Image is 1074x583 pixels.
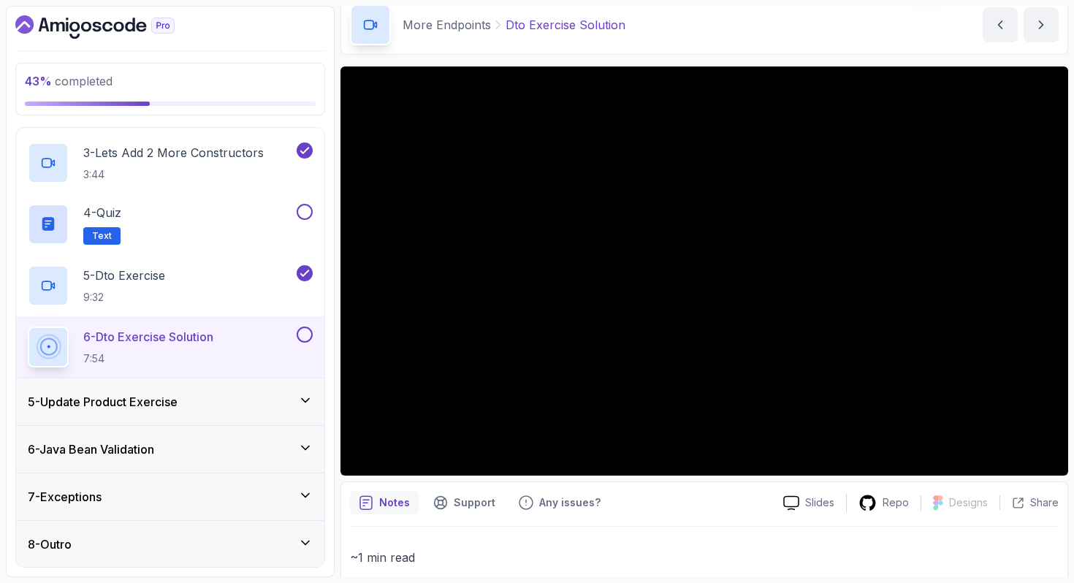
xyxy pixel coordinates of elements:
p: Share [1030,495,1059,510]
button: Feedback button [510,491,609,514]
span: Text [92,230,112,242]
button: 5-Update Product Exercise [16,378,324,425]
button: 6-Java Bean Validation [16,426,324,473]
p: 6 - Dto Exercise Solution [83,328,213,346]
button: previous content [983,7,1018,42]
p: Repo [883,495,909,510]
p: Dto Exercise Solution [506,16,625,34]
a: Slides [772,495,846,511]
p: ~1 min read [350,547,1059,568]
h3: 5 - Update Product Exercise [28,393,178,411]
button: 7-Exceptions [16,473,324,520]
iframe: 6 - DTO Exercise Solution [340,66,1068,476]
p: Any issues? [539,495,601,510]
h3: 8 - Outro [28,536,72,553]
button: next content [1024,7,1059,42]
a: Dashboard [15,15,208,39]
p: 7:54 [83,351,213,366]
button: 8-Outro [16,521,324,568]
p: Notes [379,495,410,510]
h3: 7 - Exceptions [28,488,102,506]
button: 5-Dto Exercise9:32 [28,265,313,306]
p: 9:32 [83,290,165,305]
button: 6-Dto Exercise Solution7:54 [28,327,313,367]
p: 5 - Dto Exercise [83,267,165,284]
button: Support button [424,491,504,514]
span: 43 % [25,74,52,88]
button: Share [999,495,1059,510]
span: completed [25,74,113,88]
p: 3:44 [83,167,264,182]
h3: 6 - Java Bean Validation [28,441,154,458]
p: Slides [805,495,834,510]
p: 4 - Quiz [83,204,121,221]
a: Repo [847,494,921,512]
button: notes button [350,491,419,514]
p: Designs [949,495,988,510]
p: More Endpoints [403,16,491,34]
button: 4-QuizText [28,204,313,245]
p: 3 - Lets Add 2 More Constructors [83,144,264,161]
button: 3-Lets Add 2 More Constructors3:44 [28,142,313,183]
p: Support [454,495,495,510]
